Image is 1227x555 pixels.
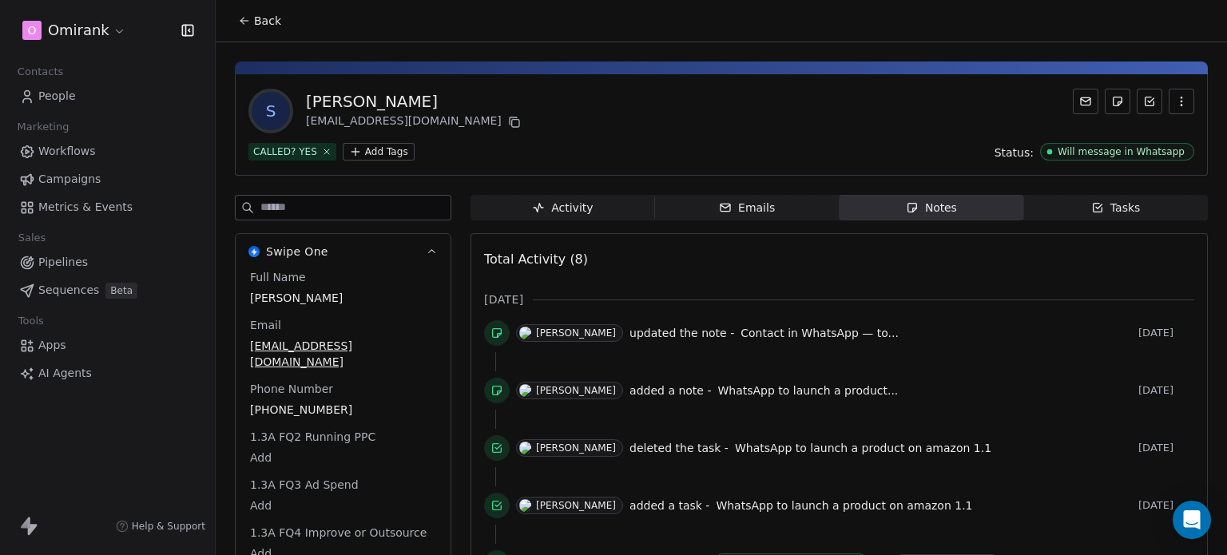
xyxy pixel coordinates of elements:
div: [PERSON_NAME] [306,90,524,113]
span: Apps [38,337,66,354]
button: OOmirank [19,17,129,44]
span: updated the note - [629,325,734,341]
div: Tasks [1091,200,1141,216]
a: Apps [13,332,202,359]
span: [EMAIL_ADDRESS][DOMAIN_NAME] [250,338,436,370]
div: Will message in Whatsapp [1058,146,1185,157]
span: Total Activity (8) [484,252,588,267]
span: 1.3A FQ4 Improve or Outsource [247,525,430,541]
span: Sequences [38,282,99,299]
img: S [519,327,531,339]
span: People [38,88,76,105]
span: Back [254,13,281,29]
span: [PERSON_NAME] [250,290,436,306]
span: Swipe One [266,244,328,260]
span: Full Name [247,269,309,285]
span: added a task - [629,498,709,513]
span: Help & Support [132,520,205,533]
button: Back [228,6,291,35]
a: Pipelines [13,249,202,276]
button: Swipe OneSwipe One [236,234,451,269]
a: WhatsApp to launch a product... [717,381,898,400]
div: Emails [719,200,775,216]
span: [DATE] [484,291,523,307]
span: Campaigns [38,171,101,188]
a: People [13,83,202,109]
span: WhatsApp to launch a product on amazon 1.1 [735,442,991,454]
div: [PERSON_NAME] [536,442,616,454]
a: SequencesBeta [13,277,202,303]
a: WhatsApp to launch a product on amazon 1.1 [735,438,991,458]
span: deleted the task - [629,440,729,456]
div: [PERSON_NAME] [536,327,616,339]
img: S [519,442,531,454]
span: 1.3A FQ2 Running PPC [247,429,379,445]
a: Help & Support [116,520,205,533]
div: [EMAIL_ADDRESS][DOMAIN_NAME] [306,113,524,132]
span: Sales [11,226,53,250]
span: AI Agents [38,365,92,382]
span: Add [250,498,436,513]
span: [DATE] [1138,442,1194,454]
span: Omirank [48,20,109,41]
a: AI Agents [13,360,202,387]
a: Contact in WhatsApp — to... [741,323,899,343]
div: [PERSON_NAME] [536,500,616,511]
span: Workflows [38,143,96,160]
span: O [27,22,36,38]
span: Phone Number [247,381,336,397]
span: Email [247,317,284,333]
span: added a note - [629,383,711,398]
span: WhatsApp to launch a product... [717,384,898,397]
div: Activity [532,200,593,216]
span: Contact in WhatsApp — to... [741,327,899,339]
span: Contacts [10,60,70,84]
img: S [519,499,531,512]
span: S [252,92,290,130]
span: [DATE] [1138,499,1194,512]
span: Marketing [10,115,76,139]
div: [PERSON_NAME] [536,385,616,396]
span: Pipelines [38,254,88,271]
button: Add Tags [343,143,415,161]
span: [DATE] [1138,327,1194,339]
span: 1.3A FQ3 Ad Spend [247,477,362,493]
span: [PHONE_NUMBER] [250,402,436,418]
span: [DATE] [1138,384,1194,397]
span: WhatsApp to launch a product on amazon 1.1 [716,499,972,512]
a: Workflows [13,138,202,165]
a: Campaigns [13,166,202,192]
img: S [519,384,531,397]
span: Beta [105,283,137,299]
span: Add [250,450,436,466]
img: Swipe One [248,246,260,257]
a: WhatsApp to launch a product on amazon 1.1 [716,496,972,515]
div: Open Intercom Messenger [1173,501,1211,539]
span: Status: [995,145,1034,161]
span: Metrics & Events [38,199,133,216]
div: CALLED? YES [253,145,317,159]
span: Tools [11,309,50,333]
a: Metrics & Events [13,194,202,220]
